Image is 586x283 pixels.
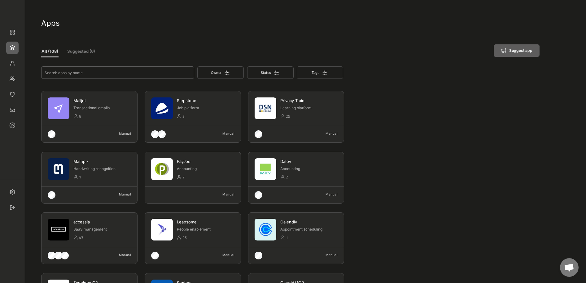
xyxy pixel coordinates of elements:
[6,104,19,116] div: Requests
[6,201,19,214] div: Sign out
[41,46,59,57] button: All (108)
[106,252,131,258] div: Manual
[6,186,19,198] div: Settings
[63,46,99,57] button: Suggested (6)
[73,166,131,172] div: Handwriting recognition
[106,130,131,137] div: Manual
[297,66,343,79] button: Tags
[6,73,19,85] div: Teams/Circles
[280,159,338,164] div: Datev
[106,191,131,197] div: Manual
[182,113,234,120] div: 2
[197,66,244,79] button: Owner
[209,191,234,197] div: Manual
[182,174,234,181] div: 2
[6,6,19,19] div: eCademy GmbH - Frank Stingl
[41,66,194,79] input: Search apps by name
[494,44,540,57] button: Suggest app
[79,234,131,241] div: 43
[6,42,19,54] div: Apps
[73,219,131,225] div: accessia
[280,219,338,225] div: Calendly
[280,106,338,111] div: Learning platform
[177,106,234,111] div: Job platform
[286,234,338,241] div: 1
[73,227,131,232] div: SaaS management
[6,57,19,70] div: Members
[79,113,131,120] div: 6
[209,130,234,137] div: Manual
[73,159,131,164] div: Mathpix
[280,166,338,172] div: Accounting
[182,234,234,241] div: 26
[560,258,579,277] a: Chat öffnen
[73,98,131,103] div: Mailjet
[6,88,19,101] div: Compliance
[312,130,337,137] div: Manual
[280,227,338,232] div: Appointment scheduling
[177,159,234,164] div: PayJoe
[312,252,337,258] div: Manual
[312,191,337,197] div: Manual
[73,106,131,111] div: Transactional emails
[209,252,234,258] div: Manual
[286,174,338,181] div: 2
[6,26,19,38] div: Overview
[41,18,540,28] div: Apps
[6,119,19,132] div: Workflows
[247,66,294,79] button: States
[177,98,234,103] div: Stepstone
[177,166,234,172] div: Accounting
[286,113,338,120] div: 25
[280,98,338,103] div: Privacy Train
[177,219,234,225] div: Leapsome
[177,227,234,232] div: People enablement
[79,174,131,181] div: 1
